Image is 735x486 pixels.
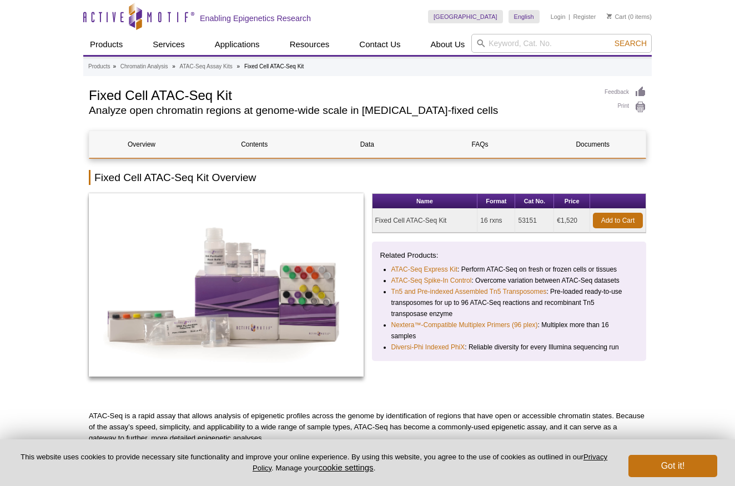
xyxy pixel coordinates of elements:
li: Fixed Cell ATAC-Seq Kit [244,63,304,69]
a: Services [146,34,192,55]
a: Products [83,34,129,55]
a: Contact Us [353,34,407,55]
h2: Fixed Cell ATAC-Seq Kit Overview [89,170,646,185]
p: Related Products: [380,250,638,261]
a: ATAC-Seq Assay Kits [180,62,233,72]
button: Got it! [628,455,717,477]
li: » [113,63,116,69]
a: ATAC-Seq Spike-In Control [391,275,472,286]
a: Data [315,131,419,158]
li: : Pre-loaded ready-to-use transposomes for up to 96 ATAC-Seq reactions and recombinant Tn5 transp... [391,286,628,319]
li: » [237,63,240,69]
a: FAQs [428,131,532,158]
h1: Fixed Cell ATAC-Seq Kit [89,86,593,103]
img: Your Cart [607,13,612,19]
li: : Multiplex more than 16 samples [391,319,628,342]
td: Fixed Cell ATAC-Seq Kit [372,209,478,233]
th: Cat No. [515,194,554,209]
h2: Analyze open chromatin regions at genome-wide scale in [MEDICAL_DATA]-fixed cells [89,106,593,116]
li: | [568,10,570,23]
a: Documents [541,131,645,158]
a: Nextera™-Compatible Multiplex Primers (96 plex) [391,319,538,330]
li: (0 items) [607,10,652,23]
a: Login [551,13,566,21]
li: : Overcome variation between ATAC-Seq datasets [391,275,628,286]
li: : Reliable diversity for every Illumina sequencing run [391,342,628,353]
a: Applications [208,34,266,55]
th: Name [372,194,478,209]
a: [GEOGRAPHIC_DATA] [428,10,503,23]
a: About Us [424,34,472,55]
p: ATAC-Seq is a rapid assay that allows analysis of epigenetic profiles across the genome by identi... [89,410,646,444]
a: Print [605,101,646,113]
a: Products [88,62,110,72]
a: Diversi-Phi Indexed PhiX [391,342,465,353]
input: Keyword, Cat. No. [471,34,652,53]
a: Privacy Policy [253,453,607,472]
a: Chromatin Analysis [120,62,168,72]
a: Tn5 and Pre-indexed Assembled Tn5 Transposomes [391,286,547,297]
a: Register [573,13,596,21]
a: Add to Cart [593,213,643,228]
a: Feedback [605,86,646,98]
a: Resources [283,34,336,55]
span: Search [615,39,647,48]
a: Contents [202,131,306,158]
td: 53151 [515,209,554,233]
th: Price [554,194,590,209]
td: €1,520 [554,209,590,233]
p: This website uses cookies to provide necessary site functionality and improve your online experie... [18,452,610,473]
th: Format [477,194,515,209]
button: Search [611,38,650,48]
h2: Enabling Epigenetics Research [200,13,311,23]
button: cookie settings [318,463,373,472]
a: English [509,10,540,23]
img: CUT&Tag-IT Assay Kit - Tissue [89,193,364,377]
a: Cart [607,13,626,21]
a: Overview [89,131,194,158]
td: 16 rxns [477,209,515,233]
li: : Perform ATAC-Seq on fresh or frozen cells or tissues [391,264,628,275]
a: ATAC-Seq Express Kit [391,264,458,275]
li: » [172,63,175,69]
